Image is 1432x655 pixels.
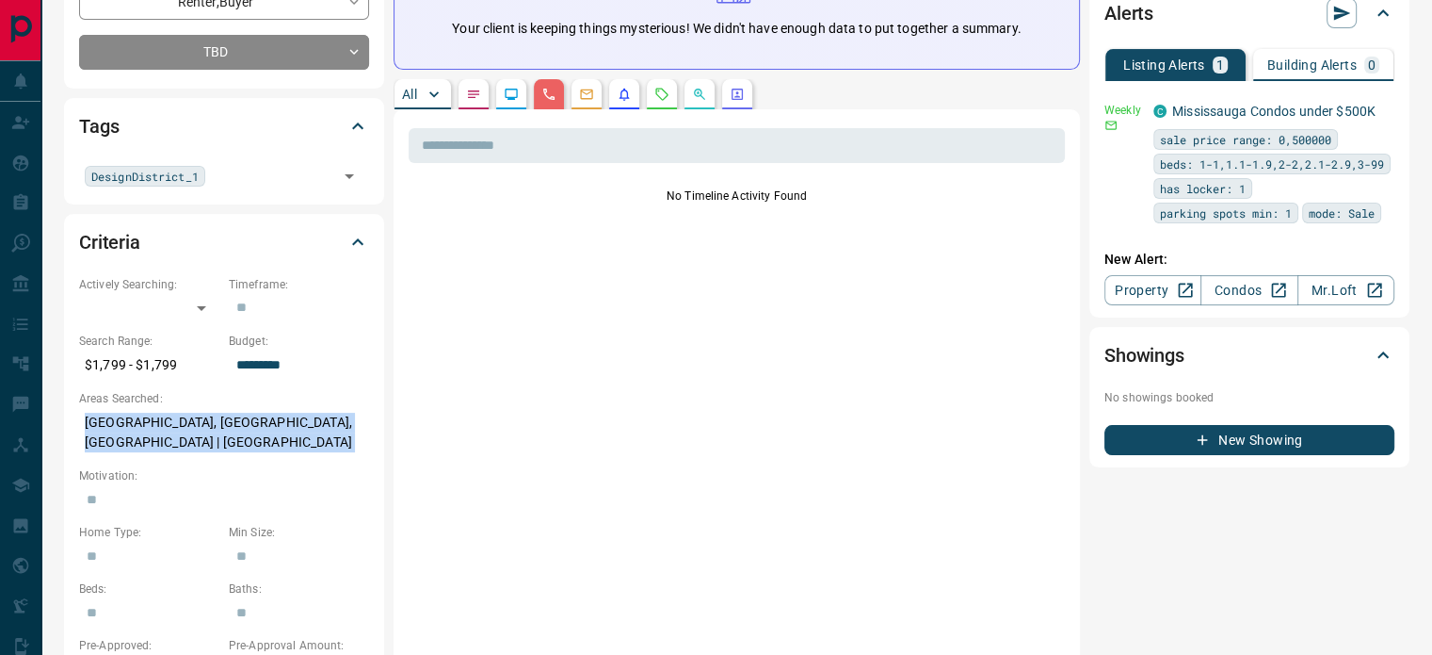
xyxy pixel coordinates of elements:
span: sale price range: 0,500000 [1160,130,1331,149]
h2: Criteria [79,227,140,257]
div: Showings [1104,333,1394,378]
svg: Opportunities [692,87,707,102]
p: Motivation: [79,467,369,484]
a: Mr.Loft [1297,275,1394,305]
div: Criteria [79,220,369,265]
p: [GEOGRAPHIC_DATA], [GEOGRAPHIC_DATA], [GEOGRAPHIC_DATA] | [GEOGRAPHIC_DATA] [79,407,369,458]
p: Budget: [229,333,369,350]
p: $1,799 - $1,799 [79,350,219,381]
div: Tags [79,104,369,149]
p: Building Alerts [1267,58,1357,72]
svg: Emails [579,87,594,102]
span: parking spots min: 1 [1160,204,1292,222]
p: Your client is keeping things mysterious! We didn't have enough data to put together a summary. [452,19,1021,39]
p: Listing Alerts [1123,58,1205,72]
p: Search Range: [79,333,219,350]
svg: Requests [654,87,669,102]
button: Open [336,163,362,189]
span: beds: 1-1,1.1-1.9,2-2,2.1-2.9,3-99 [1160,155,1384,173]
a: Condos [1200,275,1297,305]
svg: Agent Actions [730,87,745,102]
a: Mississauga Condos under $500K [1172,104,1376,119]
button: New Showing [1104,425,1394,455]
p: Weekly [1104,102,1142,119]
div: TBD [79,35,369,70]
svg: Calls [541,87,556,102]
p: 1 [1216,58,1224,72]
p: Home Type: [79,524,219,541]
p: 0 [1368,58,1376,72]
p: Areas Searched: [79,390,369,407]
svg: Email [1104,119,1118,132]
p: New Alert: [1104,250,1394,270]
p: No Timeline Activity Found [409,188,1065,205]
p: Pre-Approval Amount: [229,637,369,654]
svg: Notes [466,87,481,102]
span: mode: Sale [1309,204,1375,222]
div: condos.ca [1153,105,1167,118]
p: Timeframe: [229,276,369,293]
span: DesignDistrict_1 [91,167,199,186]
svg: Lead Browsing Activity [504,87,519,102]
p: Pre-Approved: [79,637,219,654]
p: No showings booked [1104,389,1394,406]
h2: Showings [1104,340,1184,370]
a: Property [1104,275,1201,305]
p: Min Size: [229,524,369,541]
p: Baths: [229,581,369,598]
p: Actively Searching: [79,276,219,293]
p: Beds: [79,581,219,598]
h2: Tags [79,111,119,141]
span: has locker: 1 [1160,179,1246,198]
svg: Listing Alerts [617,87,632,102]
p: All [402,88,417,101]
